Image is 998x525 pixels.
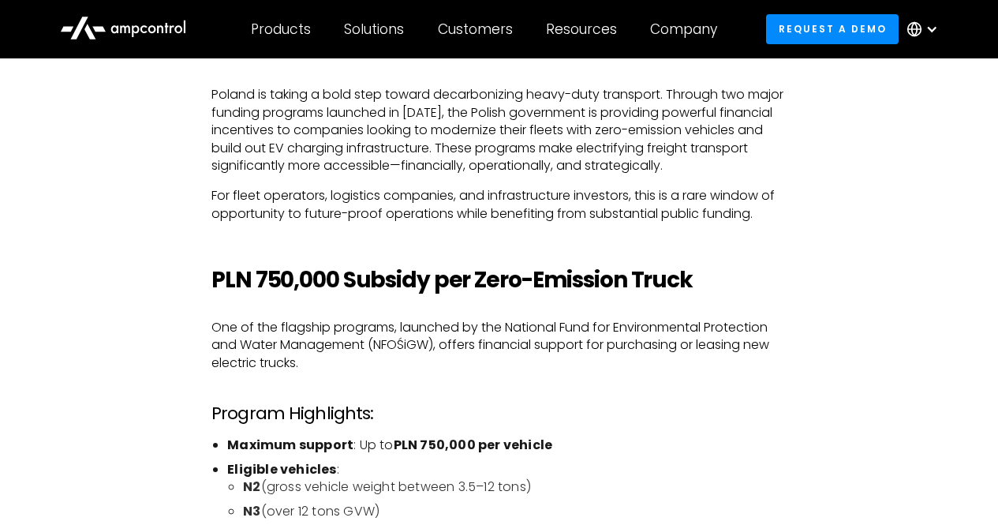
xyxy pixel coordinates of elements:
div: Company [650,21,717,38]
li: : [227,461,787,520]
p: For fleet operators, logistics companies, and infrastructure investors, this is a rare window of ... [211,187,787,223]
div: Customers [438,21,513,38]
div: Products [251,21,311,38]
div: Solutions [344,21,404,38]
li: (gross vehicle weight between 3.5–12 tons) [243,478,787,496]
strong: N2 [243,478,260,496]
strong: N3 [243,502,260,520]
li: : Up to [227,437,787,454]
p: One of the flagship programs, launched by the National Fund for Environmental Protection and Wate... [211,319,787,372]
strong: PLN 750,000 per vehicle [394,436,553,454]
strong: Maximum support [227,436,353,454]
h3: Program Highlights: [211,403,787,424]
div: Resources [546,21,617,38]
strong: PLN 750,000 Subsidy per Zero-Emission Truck [211,264,693,295]
li: (over 12 tons GVW) [243,503,787,520]
strong: Eligible vehicles [227,460,336,478]
a: Request a demo [766,14,899,43]
p: Poland is taking a bold step toward decarbonizing heavy-duty transport. Through two major funding... [211,86,787,174]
